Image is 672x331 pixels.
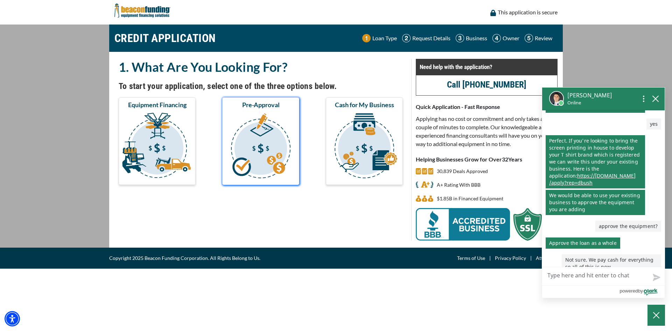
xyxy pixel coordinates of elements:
[412,34,450,42] p: Request Details
[326,97,403,185] button: Cash for My Business
[416,103,558,111] p: Quick Application - Fast Response
[120,112,194,182] img: Equipment Financing
[502,156,508,163] span: 32
[119,97,196,185] button: Equipment Financing
[495,254,526,262] a: Privacy Policy
[119,80,403,92] h4: To start your application, select one of the three options below.
[114,28,216,48] h1: CREDIT APPLICATION
[466,34,487,42] p: Business
[456,34,464,42] img: Step 3
[637,93,650,104] button: Open chat options menu
[503,34,519,42] p: Owner
[567,91,612,99] p: [PERSON_NAME]
[549,91,564,106] img: Dante's profile picture
[536,254,563,262] a: Attributions
[457,254,485,262] a: Terms of Use
[525,34,533,42] img: Step 5
[498,8,558,16] p: This application is secure
[546,237,620,249] p: Approve the loan as a whole
[546,190,645,215] p: We would be able to use your existing business to approve the equipment you are adding
[416,155,558,164] p: Helping Businesses Grow for Over Years
[619,287,638,295] span: powered
[619,286,665,298] a: Powered by Olark - open in a new tab
[437,167,488,175] p: 30,839 Deals Approved
[402,34,411,42] img: Step 2
[542,87,665,298] div: olark chatbox
[224,112,298,182] img: Pre-Approval
[437,181,481,189] p: A+ Rating With BBB
[437,194,503,203] p: $1,849,189,507 in Financed Equipment
[222,97,299,185] button: Pre-Approval
[490,10,496,16] img: lock icon to convery security
[647,269,665,285] button: Send message
[650,94,661,103] button: close chatbox
[549,172,636,186] a: https: / /www.beaconfunding.com /apply?rep =dbush - open in a new tab
[562,254,661,273] p: Not sure. We pay cash for everything so all of this is new
[362,34,371,42] img: Step 1
[327,112,401,182] img: Cash for My Business
[5,311,20,326] div: Accessibility Menu
[420,63,554,71] p: Need help with the application?
[447,80,526,90] a: call (847) 232-7815
[546,135,645,188] p: Perfect. If you're looking to bring the screen printing in house to develop your T shirt brand wh...
[416,208,542,241] img: BBB Acredited Business and SSL Protection
[542,110,665,267] div: chat
[492,34,501,42] img: Step 4
[647,305,665,326] button: Close Chatbox
[535,34,552,42] p: Review
[567,99,612,106] p: Online
[335,101,394,109] span: Cash for My Business
[526,254,536,262] span: |
[416,115,558,148] p: Applying has no cost or commitment and only takes a couple of minutes to complete. Our knowledgea...
[242,101,280,109] span: Pre-Approval
[372,34,397,42] p: Loan Type
[119,59,403,75] h2: 1. What Are You Looking For?
[128,101,187,109] span: Equipment Financing
[646,118,661,130] p: yes
[109,254,260,262] span: Copyright 2025 Beacon Funding Corporation. All Rights Belong to Us.
[485,254,495,262] span: |
[595,221,661,232] p: approve the equipment?
[638,287,643,295] span: by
